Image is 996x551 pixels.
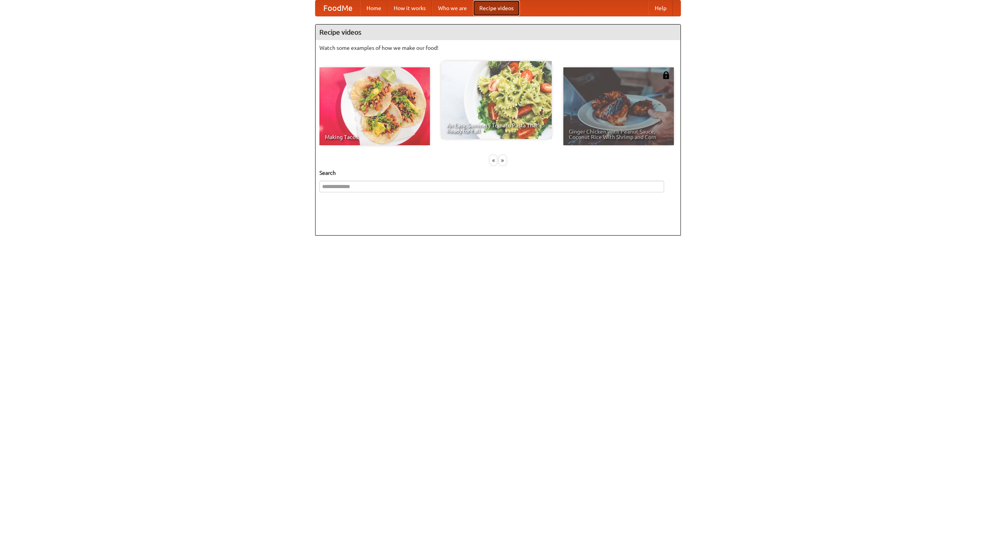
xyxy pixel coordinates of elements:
div: « [490,155,497,165]
a: Recipe videos [473,0,520,16]
a: An Easy, Summery Tomato Pasta That's Ready for Fall [441,61,552,139]
p: Watch some examples of how we make our food! [319,44,677,52]
a: Home [360,0,388,16]
a: Making Tacos [319,67,430,145]
span: Making Tacos [325,134,424,140]
a: Who we are [432,0,473,16]
a: FoodMe [316,0,360,16]
h4: Recipe videos [316,25,680,40]
span: An Easy, Summery Tomato Pasta That's Ready for Fall [447,123,546,134]
div: » [499,155,506,165]
a: How it works [388,0,432,16]
h5: Search [319,169,677,177]
a: Help [649,0,673,16]
img: 483408.png [662,71,670,79]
